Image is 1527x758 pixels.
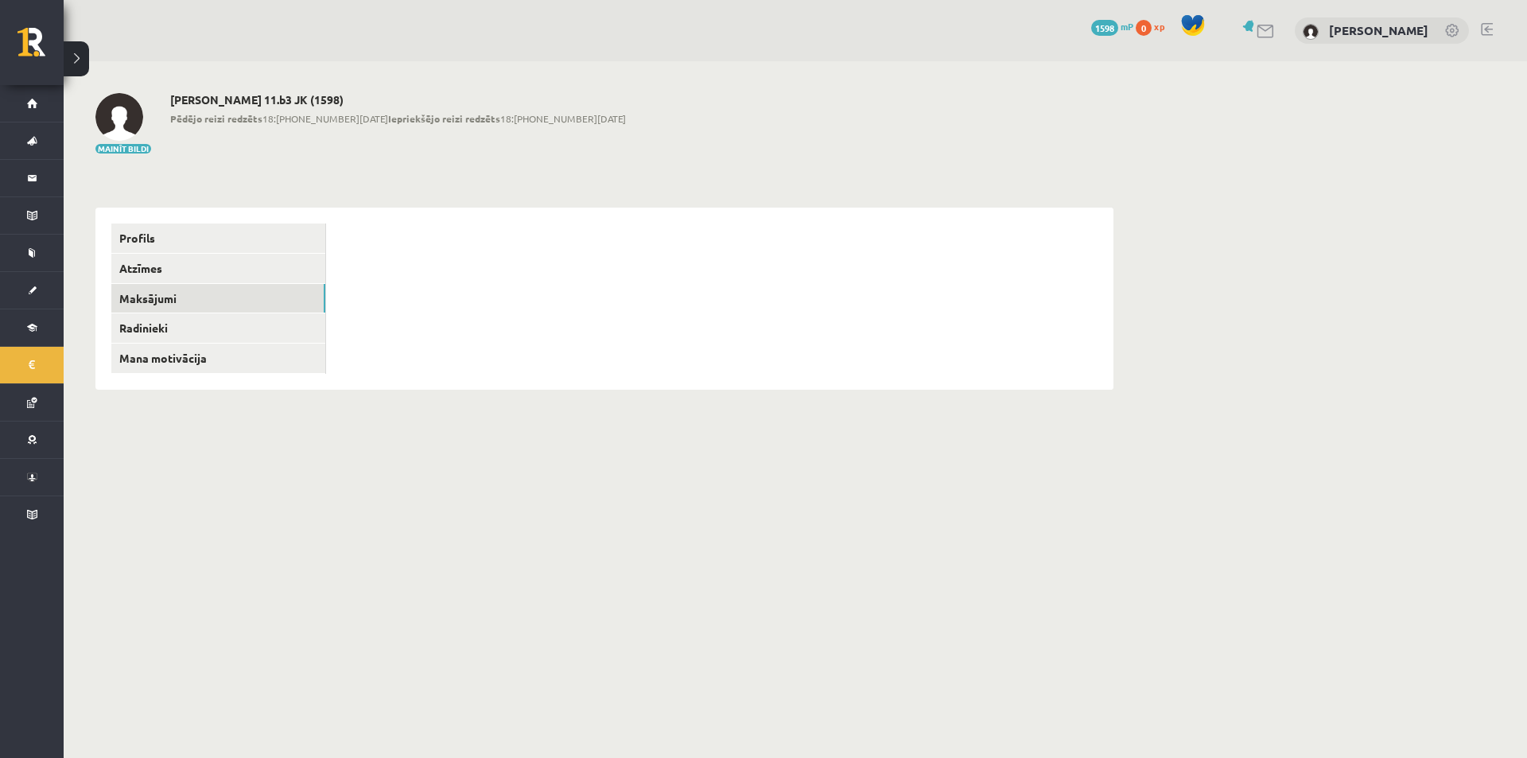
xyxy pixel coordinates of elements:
[1154,20,1164,33] span: xp
[1303,24,1319,40] img: Deniss Šeršņovs
[1121,20,1133,33] span: mP
[111,313,325,343] a: Radinieki
[1136,20,1152,36] span: 0
[111,224,325,253] a: Profils
[170,93,626,107] h2: [PERSON_NAME] 11.b3 JK (1598)
[170,111,626,126] span: 18:[PHONE_NUMBER][DATE] 18:[PHONE_NUMBER][DATE]
[95,93,143,141] img: Deniss Šeršņovs
[1136,20,1172,33] a: 0 xp
[1329,22,1428,38] a: [PERSON_NAME]
[170,112,262,125] b: Pēdējo reizi redzēts
[95,144,151,154] button: Mainīt bildi
[1091,20,1118,36] span: 1598
[388,112,500,125] b: Iepriekšējo reizi redzēts
[17,28,64,68] a: Rīgas 1. Tālmācības vidusskola
[1091,20,1133,33] a: 1598 mP
[111,254,325,283] a: Atzīmes
[111,284,325,313] a: Maksājumi
[111,344,325,373] a: Mana motivācija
